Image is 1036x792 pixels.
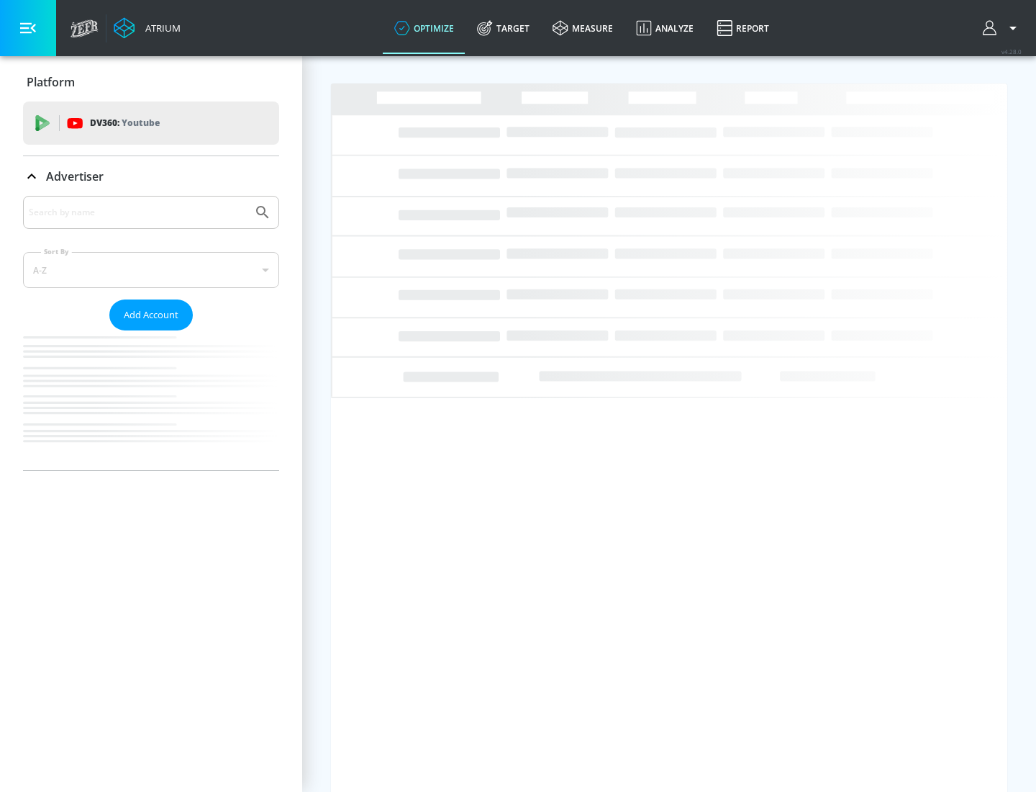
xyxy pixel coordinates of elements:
[27,74,75,90] p: Platform
[705,2,781,54] a: Report
[383,2,465,54] a: optimize
[109,300,193,330] button: Add Account
[140,22,181,35] div: Atrium
[23,156,279,197] div: Advertiser
[124,307,178,323] span: Add Account
[46,168,104,184] p: Advertiser
[624,2,705,54] a: Analyze
[122,115,160,130] p: Youtube
[465,2,541,54] a: Target
[541,2,624,54] a: measure
[23,62,279,102] div: Platform
[23,102,279,145] div: DV360: Youtube
[23,252,279,288] div: A-Z
[1001,48,1022,55] span: v 4.28.0
[114,17,181,39] a: Atrium
[23,196,279,470] div: Advertiser
[41,247,72,256] label: Sort By
[29,203,247,222] input: Search by name
[90,115,160,131] p: DV360:
[23,330,279,470] nav: list of Advertiser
